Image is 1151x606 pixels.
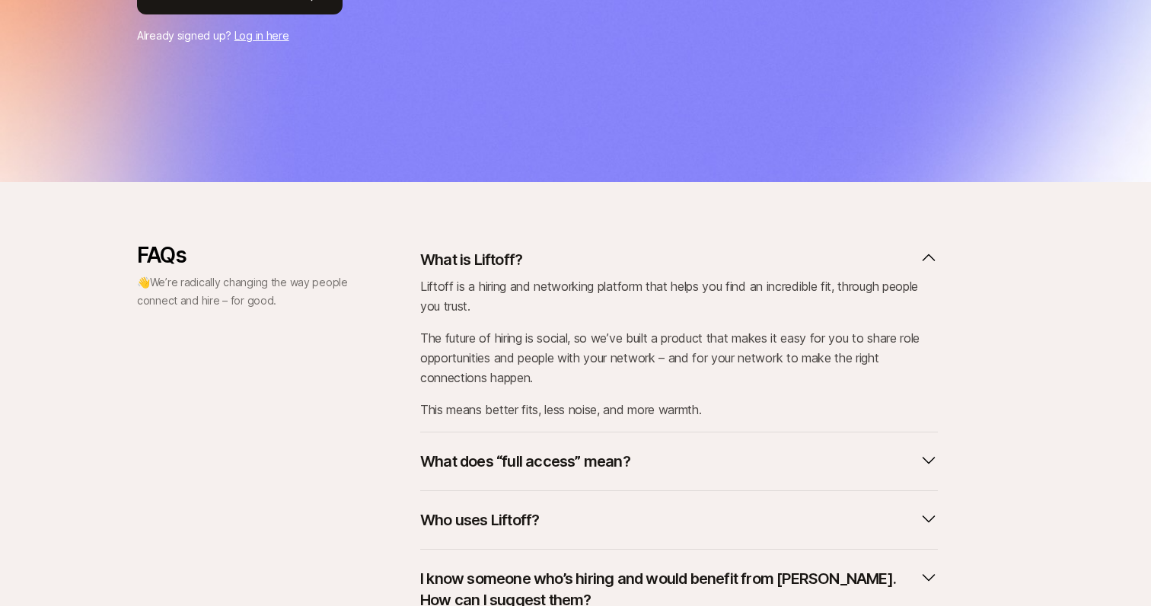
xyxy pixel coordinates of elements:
div: What is Liftoff? [420,276,938,419]
p: What does “full access” mean? [420,451,630,472]
p: Already signed up? [137,27,1014,45]
p: FAQs [137,243,350,267]
p: 👋 [137,273,350,310]
p: This means better fits, less noise, and more warmth. [420,400,938,419]
button: What is Liftoff? [420,243,938,276]
p: Liftoff is a hiring and networking platform that helps you find an incredible fit, through people... [420,276,938,316]
button: What does “full access” mean? [420,445,938,478]
p: What is Liftoff? [420,249,522,270]
p: Who uses Liftoff? [420,509,539,531]
span: We’re radically changing the way people connect and hire – for good. [137,276,348,307]
button: Who uses Liftoff? [420,503,938,537]
p: The future of hiring is social, so we’ve built a product that makes it easy for you to share role... [420,328,938,388]
a: Log in here [234,29,289,42]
